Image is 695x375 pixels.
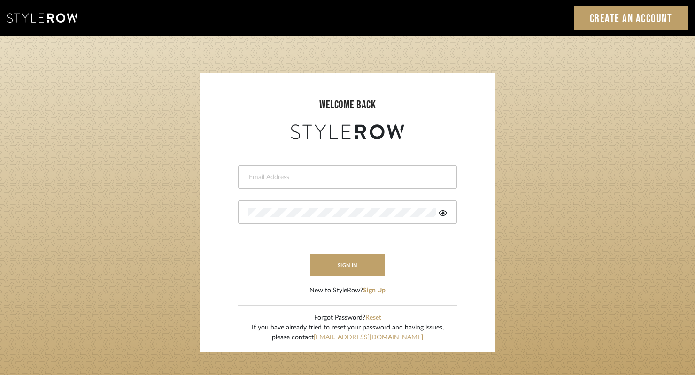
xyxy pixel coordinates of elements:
[248,173,445,182] input: Email Address
[252,323,444,343] div: If you have already tried to reset your password and having issues, please contact
[252,313,444,323] div: Forgot Password?
[314,334,423,341] a: [EMAIL_ADDRESS][DOMAIN_NAME]
[209,97,486,114] div: welcome back
[310,254,385,276] button: sign in
[574,6,688,30] a: Create an Account
[309,286,386,296] div: New to StyleRow?
[365,313,381,323] button: Reset
[363,286,386,296] button: Sign Up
